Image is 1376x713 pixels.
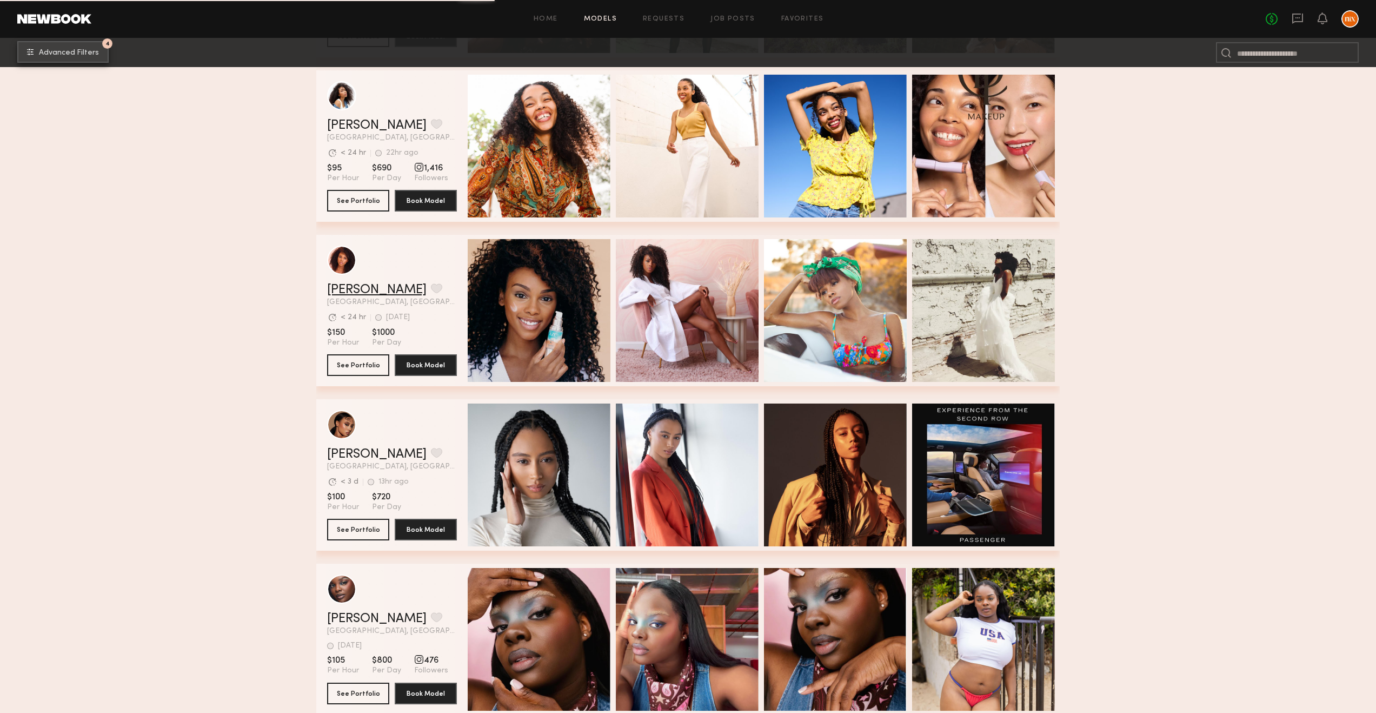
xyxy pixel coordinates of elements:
[341,478,358,486] div: < 3 d
[327,519,389,540] button: See Portfolio
[327,327,359,338] span: $150
[327,119,427,132] a: [PERSON_NAME]
[327,174,359,183] span: Per Hour
[584,16,617,23] a: Models
[327,190,389,212] button: See Portfolio
[327,448,427,461] a: [PERSON_NAME]
[341,149,366,157] div: < 24 hr
[386,314,410,321] div: [DATE]
[327,283,427,296] a: [PERSON_NAME]
[372,492,401,503] span: $720
[414,655,448,666] span: 476
[414,174,448,183] span: Followers
[341,314,366,321] div: < 24 hr
[327,683,389,704] button: See Portfolio
[372,503,401,512] span: Per Day
[327,299,457,306] span: [GEOGRAPHIC_DATA], [GEOGRAPHIC_DATA]
[327,134,457,142] span: [GEOGRAPHIC_DATA], [GEOGRAPHIC_DATA]
[327,492,359,503] span: $100
[327,503,359,512] span: Per Hour
[327,666,359,676] span: Per Hour
[39,49,99,57] span: Advanced Filters
[781,16,824,23] a: Favorites
[327,354,389,376] button: See Portfolio
[327,655,359,666] span: $105
[372,338,401,348] span: Per Day
[395,683,457,704] button: Book Model
[327,463,457,471] span: [GEOGRAPHIC_DATA], [GEOGRAPHIC_DATA]
[372,327,401,338] span: $1000
[414,163,448,174] span: 1,416
[327,338,359,348] span: Per Hour
[327,628,457,635] span: [GEOGRAPHIC_DATA], [GEOGRAPHIC_DATA]
[327,163,359,174] span: $95
[372,655,401,666] span: $800
[386,149,418,157] div: 22hr ago
[534,16,558,23] a: Home
[395,354,457,376] button: Book Model
[338,642,362,650] div: [DATE]
[643,16,684,23] a: Requests
[414,666,448,676] span: Followers
[105,41,110,46] span: 4
[395,190,457,212] button: Book Model
[17,41,109,63] button: 4Advanced Filters
[372,666,401,676] span: Per Day
[378,478,409,486] div: 13hr ago
[372,174,401,183] span: Per Day
[710,16,755,23] a: Job Posts
[395,519,457,540] button: Book Model
[327,612,427,625] a: [PERSON_NAME]
[372,163,401,174] span: $690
